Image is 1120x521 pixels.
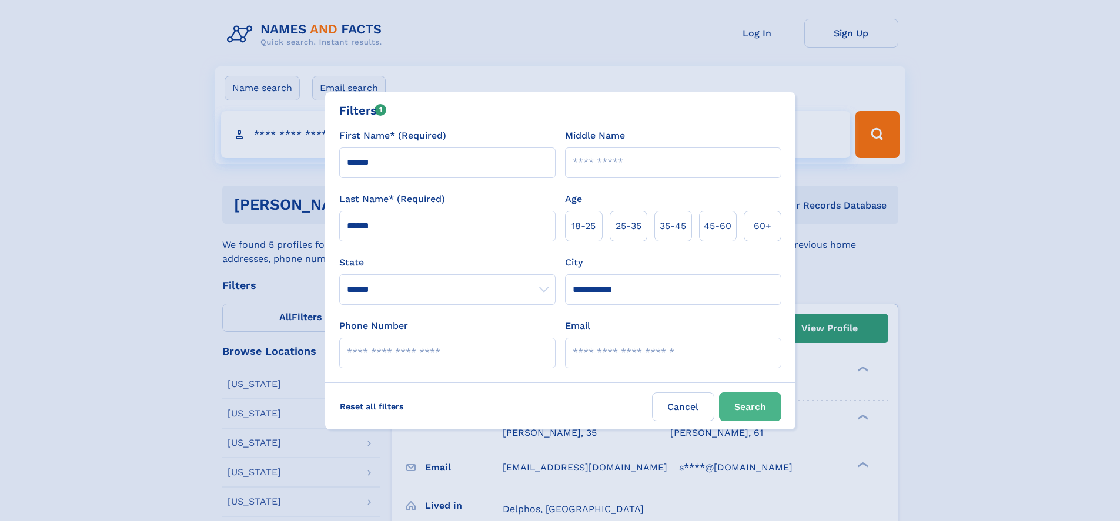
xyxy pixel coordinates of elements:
[565,129,625,143] label: Middle Name
[660,219,686,233] span: 35‑45
[565,256,583,270] label: City
[332,392,412,421] label: Reset all filters
[616,219,641,233] span: 25‑35
[565,192,582,206] label: Age
[704,219,731,233] span: 45‑60
[754,219,771,233] span: 60+
[339,319,408,333] label: Phone Number
[652,392,714,421] label: Cancel
[339,102,387,119] div: Filters
[339,192,445,206] label: Last Name* (Required)
[719,392,781,421] button: Search
[339,129,446,143] label: First Name* (Required)
[571,219,596,233] span: 18‑25
[565,319,590,333] label: Email
[339,256,556,270] label: State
